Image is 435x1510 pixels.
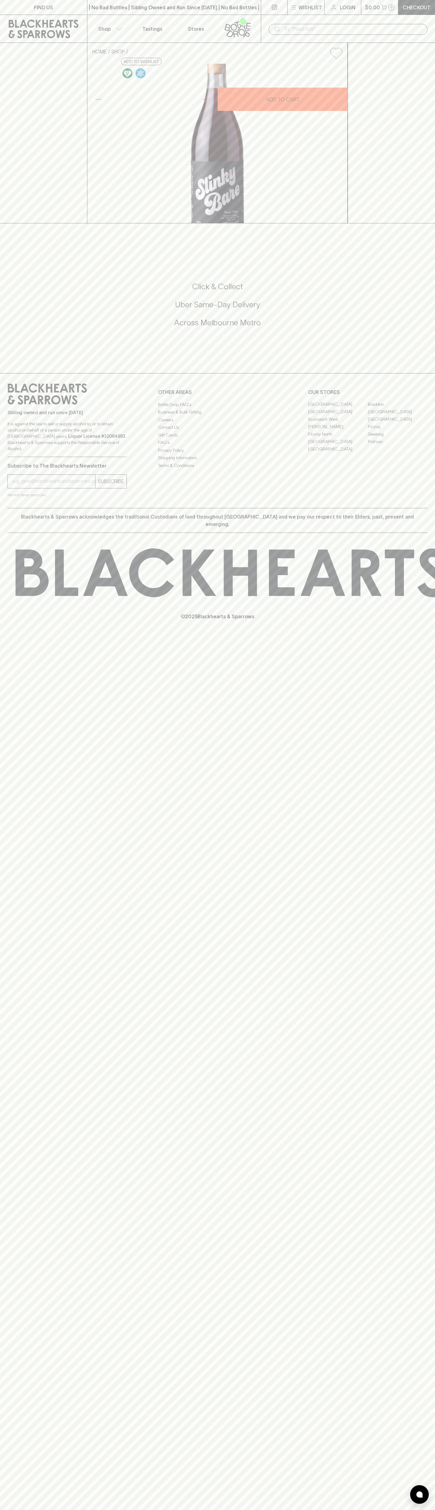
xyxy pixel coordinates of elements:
[368,408,428,416] a: [GEOGRAPHIC_DATA]
[368,438,428,446] a: Prahran
[308,388,428,396] p: OUR STORES
[7,462,127,469] p: Subscribe to The Blackhearts Newsletter
[158,416,277,423] a: Careers
[7,410,127,416] p: Sibling owned and run since [DATE]
[123,68,132,78] img: Vegan
[284,24,423,34] input: Try "Pinot noir"
[368,423,428,431] a: Fitzroy
[158,431,277,439] a: Gift Cards
[368,431,428,438] a: Geelong
[403,4,431,11] p: Checkout
[308,423,368,431] a: [PERSON_NAME]
[365,4,380,11] p: $0.00
[266,96,299,103] p: ADD TO CART
[34,4,53,11] p: FIND US
[92,49,107,54] a: HOME
[12,476,95,486] input: e.g. jane@blackheartsandsparrows.com.au
[12,513,423,528] p: Blackhearts & Sparrows acknowledges the traditional Custodians of land throughout [GEOGRAPHIC_DAT...
[7,257,428,361] div: Call to action block
[218,88,348,111] button: ADD TO CART
[158,454,277,462] a: Shipping Information
[328,45,345,61] button: Add to wishlist
[121,58,162,65] button: Add to wishlist
[98,478,124,485] p: SUBSCRIBE
[174,15,218,43] a: Stores
[7,492,127,498] p: We will never spam you
[158,462,277,469] a: Terms & Conditions
[158,439,277,446] a: FAQ's
[87,64,347,223] img: 40506.png
[390,6,393,9] p: 0
[68,434,125,439] strong: Liquor License #32064953
[142,25,162,33] p: Tastings
[298,4,322,11] p: Wishlist
[7,421,127,452] p: It is against the law to sell or supply alcohol to, or to obtain alcohol on behalf of a person un...
[158,424,277,431] a: Contact Us
[368,416,428,423] a: [GEOGRAPHIC_DATA]
[7,281,428,292] h5: Click & Collect
[340,4,355,11] p: Login
[136,68,146,78] img: Chilled Red
[131,15,174,43] a: Tastings
[416,1491,423,1498] img: bubble-icon
[308,446,368,453] a: [GEOGRAPHIC_DATA]
[308,416,368,423] a: Brunswick West
[158,388,277,396] p: OTHER AREAS
[158,401,277,408] a: Bottle Drop FAQ's
[111,49,125,54] a: SHOP
[368,401,428,408] a: Braddon
[87,15,131,43] button: Shop
[308,431,368,438] a: Fitzroy North
[308,401,368,408] a: [GEOGRAPHIC_DATA]
[188,25,204,33] p: Stores
[98,25,111,33] p: Shop
[7,318,428,328] h5: Across Melbourne Metro
[95,475,127,488] button: SUBSCRIBE
[158,446,277,454] a: Privacy Policy
[134,67,147,80] a: Wonderful as is, but a slight chill will enhance the aromatics and give it a beautiful crunch.
[7,300,428,310] h5: Uber Same-Day Delivery
[308,408,368,416] a: [GEOGRAPHIC_DATA]
[158,409,277,416] a: Business & Bulk Gifting
[121,67,134,80] a: Made without the use of any animal products.
[308,438,368,446] a: [GEOGRAPHIC_DATA]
